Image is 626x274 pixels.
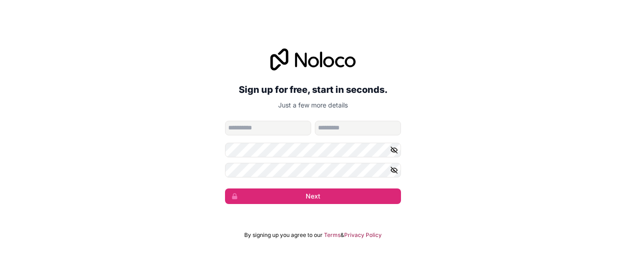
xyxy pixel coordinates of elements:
a: Terms [324,231,340,239]
h2: Sign up for free, start in seconds. [225,81,401,98]
input: family-name [315,121,401,135]
input: Password [225,143,401,157]
button: Next [225,188,401,204]
span: By signing up you agree to our [244,231,323,239]
p: Just a few more details [225,101,401,110]
a: Privacy Policy [344,231,382,239]
input: given-name [225,121,311,135]
input: Confirm password [225,163,401,177]
span: & [340,231,344,239]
